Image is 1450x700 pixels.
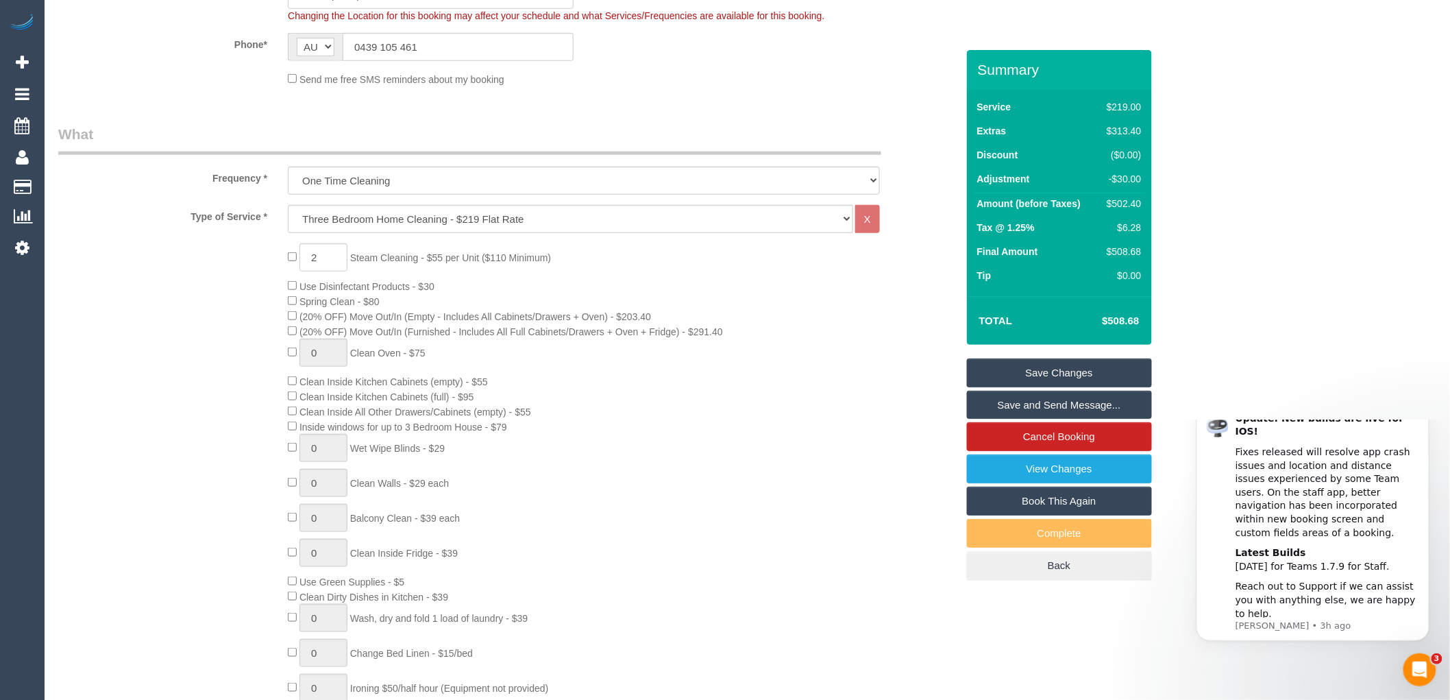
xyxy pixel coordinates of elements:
[299,577,404,588] span: Use Green Supplies - $5
[58,124,881,155] legend: What
[350,683,549,694] span: Ironing $50/half hour (Equipment not provided)
[60,127,243,154] div: [DATE] for Teams 1.7.9 for Staff.
[350,252,551,263] span: Steam Cleaning - $55 per Unit ($110 Minimum)
[1431,653,1442,664] span: 3
[967,391,1152,420] a: Save and Send Message...
[60,160,243,201] div: Reach out to Support if we can assist you with anything else, we are happy to help.
[967,422,1152,451] a: Cancel Booking
[1101,245,1141,258] div: $508.68
[288,10,824,21] span: Changing the Location for this booking may affect your schedule and what Services/Frequencies are...
[977,245,1038,258] label: Final Amount
[299,281,434,292] span: Use Disinfectant Products - $30
[977,221,1035,234] label: Tax @ 1.25%
[977,100,1011,114] label: Service
[967,487,1152,516] a: Book This Again
[1101,148,1141,162] div: ($0.00)
[60,200,243,213] p: Message from Ellie, sent 3h ago
[48,33,278,51] label: Phone*
[1101,100,1141,114] div: $219.00
[48,205,278,224] label: Type of Service *
[350,548,458,559] span: Clean Inside Fridge - $39
[967,551,1152,580] a: Back
[1101,221,1141,234] div: $6.28
[299,311,651,322] span: (20% OFF) Move Out/In (Empty - Includes All Cabinets/Drawers + Oven) - $203.40
[1101,269,1141,282] div: $0.00
[350,348,426,359] span: Clean Oven - $75
[299,422,507,433] span: Inside windows for up to 3 Bedroom House - $79
[350,513,460,524] span: Balcony Clean - $39 each
[60,128,130,138] b: Latest Builds
[1061,315,1139,327] h4: $508.68
[350,478,449,489] span: Clean Walls - $29 each
[1403,653,1436,686] iframe: Intercom live chat
[1101,197,1141,210] div: $502.40
[48,167,278,185] label: Frequency *
[977,269,992,282] label: Tip
[1101,124,1141,138] div: $313.40
[343,33,574,61] input: Phone*
[299,74,504,85] span: Send me free SMS reminders about my booking
[350,648,473,659] span: Change Bed Linen - $15/bed
[60,26,243,120] div: Fixes released will resolve app crash issues and location and distance issues experienced by some...
[8,14,36,33] img: Automaid Logo
[977,172,1030,186] label: Adjustment
[1101,172,1141,186] div: -$30.00
[350,443,445,454] span: Wet Wipe Blinds - $29
[977,197,1081,210] label: Amount (before Taxes)
[299,407,531,418] span: Clean Inside All Other Drawers/Cabinets (empty) - $55
[299,296,380,307] span: Spring Clean - $80
[979,315,1013,326] strong: Total
[977,148,1018,162] label: Discount
[977,124,1007,138] label: Extras
[967,455,1152,483] a: View Changes
[299,592,448,603] span: Clean Dirty Dishes in Kitchen - $39
[299,376,488,387] span: Clean Inside Kitchen Cabinets (empty) - $55
[350,613,528,624] span: Wash, dry and fold 1 load of laundry - $39
[299,326,723,337] span: (20% OFF) Move Out/In (Furnished - Includes All Full Cabinets/Drawers + Oven + Fridge) - $291.40
[299,391,474,402] span: Clean Inside Kitchen Cabinets (full) - $95
[978,62,1145,77] h3: Summary
[967,359,1152,387] a: Save Changes
[1176,420,1450,663] iframe: Intercom notifications message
